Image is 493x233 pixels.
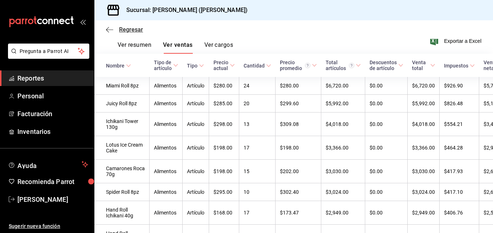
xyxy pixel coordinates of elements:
[204,41,233,54] button: Ver cargos
[17,160,79,169] span: Ayuda
[150,160,183,183] td: Alimentos
[119,26,143,33] span: Regresar
[183,95,209,113] td: Artículo
[183,183,209,201] td: Artículo
[365,201,408,225] td: $0.00
[365,77,408,95] td: $0.00
[150,201,183,225] td: Alimentos
[326,60,361,71] span: Total artículos
[276,201,321,225] td: $173.47
[408,183,440,201] td: $3,024.00
[183,201,209,225] td: Artículo
[209,160,239,183] td: $198.00
[94,136,150,160] td: Lotus Ice Cream Cake
[444,63,468,69] div: Impuestos
[150,136,183,160] td: Alimentos
[239,95,276,113] td: 20
[121,6,248,15] h3: Sucursal: [PERSON_NAME] ([PERSON_NAME])
[239,183,276,201] td: 10
[440,201,479,225] td: $406.76
[432,37,481,45] button: Exportar a Excel
[187,63,204,69] span: Tipo
[94,160,150,183] td: Camarones Roca 70g
[94,95,150,113] td: Juicy Roll 8pz
[412,60,429,71] div: Venta total
[150,95,183,113] td: Alimentos
[209,77,239,95] td: $280.00
[209,113,239,136] td: $298.00
[276,136,321,160] td: $198.00
[326,60,354,71] div: Total artículos
[17,109,88,119] span: Facturación
[440,136,479,160] td: $464.28
[365,183,408,201] td: $0.00
[408,113,440,136] td: $4,018.00
[183,77,209,95] td: Artículo
[17,91,88,101] span: Personal
[305,63,310,68] svg: Precio promedio = Total artículos / cantidad
[94,113,150,136] td: Ichikani Tower 130g
[444,63,475,69] span: Impuestos
[440,183,479,201] td: $417.10
[183,160,209,183] td: Artículo
[365,95,408,113] td: $0.00
[440,95,479,113] td: $826.48
[213,60,235,71] span: Precio actual
[239,77,276,95] td: 24
[365,160,408,183] td: $0.00
[9,222,88,230] span: Sugerir nueva función
[17,177,88,187] span: Recomienda Parrot
[20,48,78,55] span: Pregunta a Parrot AI
[321,113,365,136] td: $4,018.00
[244,63,271,69] span: Cantidad
[276,77,321,95] td: $280.00
[276,113,321,136] td: $309.08
[209,201,239,225] td: $168.00
[150,183,183,201] td: Alimentos
[187,63,197,69] div: Tipo
[17,73,88,83] span: Reportes
[239,113,276,136] td: 13
[276,183,321,201] td: $302.40
[321,183,365,201] td: $3,024.00
[8,44,89,59] button: Pregunta a Parrot AI
[106,63,131,69] span: Nombre
[370,60,403,71] span: Descuentos de artículo
[118,41,151,54] button: Ver resumen
[365,136,408,160] td: $0.00
[183,136,209,160] td: Artículo
[408,77,440,95] td: $6,720.00
[106,26,143,33] button: Regresar
[408,136,440,160] td: $3,366.00
[150,113,183,136] td: Alimentos
[239,201,276,225] td: 17
[150,77,183,95] td: Alimentos
[209,136,239,160] td: $198.00
[408,201,440,225] td: $2,949.00
[183,113,209,136] td: Artículo
[239,136,276,160] td: 17
[440,77,479,95] td: $926.90
[17,195,88,204] span: [PERSON_NAME]
[118,41,233,54] div: navigation tabs
[276,160,321,183] td: $202.00
[154,60,178,71] span: Tipo de artículo
[209,183,239,201] td: $295.00
[94,77,150,95] td: Miami Roll 8pz
[408,95,440,113] td: $5,992.00
[280,60,310,71] div: Precio promedio
[106,63,125,69] div: Nombre
[412,60,435,71] span: Venta total
[17,127,88,136] span: Inventarios
[321,77,365,95] td: $6,720.00
[276,95,321,113] td: $299.60
[244,63,265,69] div: Cantidad
[349,63,354,68] svg: El total artículos considera cambios de precios en los artículos así como costos adicionales por ...
[80,19,86,25] button: open_drawer_menu
[370,60,397,71] div: Descuentos de artículo
[321,160,365,183] td: $3,030.00
[5,53,89,60] a: Pregunta a Parrot AI
[321,136,365,160] td: $3,366.00
[365,113,408,136] td: $0.00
